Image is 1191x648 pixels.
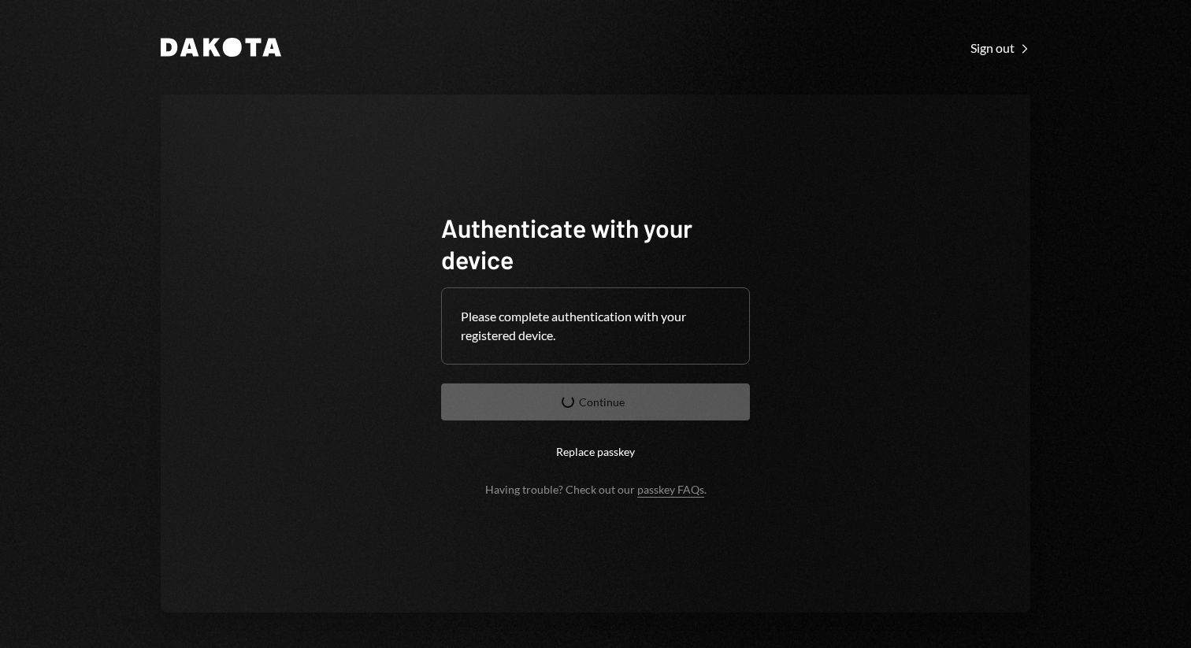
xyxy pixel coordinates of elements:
[441,433,750,470] button: Replace passkey
[637,483,704,498] a: passkey FAQs
[461,307,730,345] div: Please complete authentication with your registered device.
[970,39,1030,56] a: Sign out
[970,40,1030,56] div: Sign out
[485,483,707,496] div: Having trouble? Check out our .
[441,212,750,275] h1: Authenticate with your device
